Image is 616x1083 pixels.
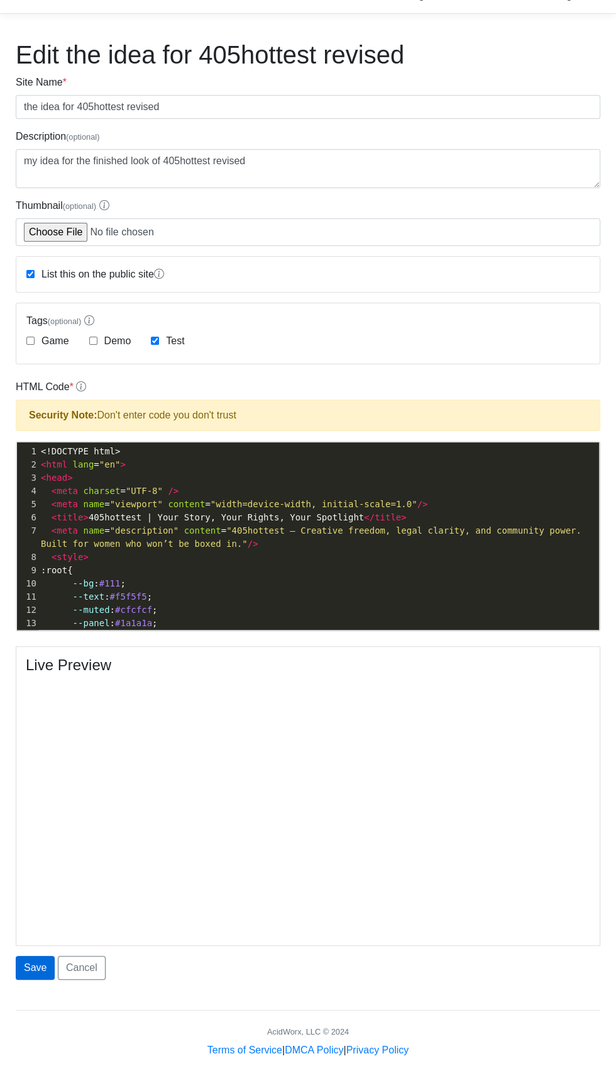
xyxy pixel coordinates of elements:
span: "en" [99,459,121,469]
span: --panel [73,618,110,628]
span: = [41,486,179,496]
span: : { [41,565,73,575]
div: 4 [17,485,38,498]
strong: Security Note: [29,410,97,420]
span: "width=device-width, initial-scale=1.0" [211,499,417,509]
span: html [46,459,67,469]
div: 11 [17,590,38,603]
span: title [375,512,401,522]
span: = = [41,499,427,509]
span: style [57,552,83,562]
span: content [184,525,221,536]
span: <!DOCTYPE html> [41,446,120,456]
label: Thumbnail [16,198,109,213]
label: Site Name [16,75,67,90]
span: < [52,552,57,562]
span: meta [57,499,78,509]
span: head [46,473,67,483]
span: /> [168,486,179,496]
textarea: my idea for the finished look of 405hottest revised [16,149,600,188]
span: </ [364,512,375,522]
span: < [52,512,57,522]
span: #f5f5f5 [110,592,147,602]
span: --bg [73,578,94,588]
label: Test [163,334,184,349]
span: content [168,499,205,509]
span: > [67,473,72,483]
span: < [52,486,57,496]
button: Save [16,956,55,980]
div: 3 [17,471,38,485]
span: < [41,473,46,483]
span: --muted [73,605,110,615]
span: = [41,459,126,469]
span: < [52,525,57,536]
span: --text [73,592,105,602]
div: 12 [17,603,38,617]
span: /> [248,539,258,549]
span: #1a1a1a [115,618,152,628]
span: : ; [41,605,158,615]
span: title [57,512,83,522]
div: 10 [17,577,38,590]
h4: Live Preview [26,656,590,675]
span: lang [73,459,94,469]
label: List this on the public site [39,267,164,282]
span: : ; [41,618,158,628]
span: < [41,459,46,469]
span: root [46,565,67,575]
span: name [83,499,104,509]
span: (optional) [63,201,96,211]
span: 405hottest | Your Story, Your Rights, Your Spotlight [41,512,407,522]
h1: Edit the idea for 405hottest revised [16,40,600,70]
div: 7 [17,524,38,537]
a: DMCA Policy [285,1045,343,1055]
span: > [401,512,406,522]
span: > [120,459,125,469]
span: "viewport" [110,499,163,509]
span: "405hottest — Creative freedom, legal clarity, and community power. Built for women who won’t be ... [41,525,586,549]
span: meta [57,525,78,536]
span: < [52,499,57,509]
span: (optional) [48,317,81,326]
a: Terms of Service [207,1045,282,1055]
div: 1 [17,445,38,458]
div: 8 [17,551,38,564]
div: 2 [17,458,38,471]
label: Description [16,129,99,144]
span: #cfcfcf [115,605,152,615]
a: Cancel [58,956,106,980]
div: Don't enter code you don't trust [16,400,600,431]
div: 13 [17,617,38,630]
span: name [83,525,104,536]
span: meta [57,486,78,496]
label: Demo [102,334,131,349]
label: HTML Code [16,379,86,395]
span: /> [417,499,428,509]
label: Tags [26,313,590,328]
div: | | [207,1043,409,1058]
span: > [83,512,88,522]
div: AcidWorx, LLC © 2024 [267,1026,349,1038]
div: 9 [17,564,38,577]
span: (optional) [66,132,99,142]
span: "UTF-8" [126,486,163,496]
div: 6 [17,511,38,524]
label: Game [39,334,69,349]
span: : ; [41,592,152,602]
div: 5 [17,498,38,511]
span: charset [83,486,120,496]
span: "description" [110,525,179,536]
span: = = [41,525,586,549]
span: #111 [99,578,121,588]
a: Privacy Policy [346,1045,409,1055]
span: > [83,552,88,562]
span: : ; [41,578,126,588]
